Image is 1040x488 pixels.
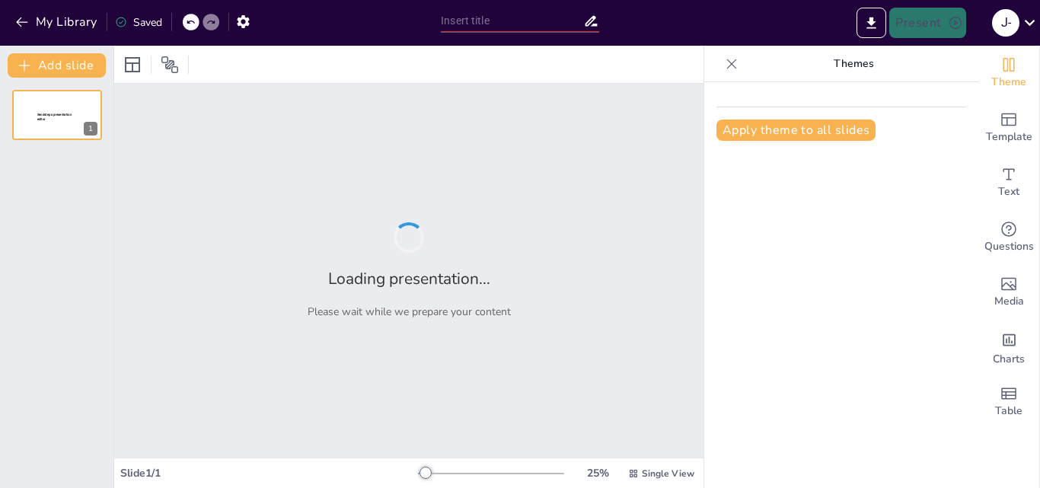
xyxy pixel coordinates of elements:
[978,100,1039,155] div: Add ready made slides
[12,90,102,140] div: 1
[744,46,963,82] p: Themes
[986,129,1032,145] span: Template
[978,375,1039,429] div: Add a table
[992,8,1019,38] button: J -
[889,8,965,38] button: Present
[992,9,1019,37] div: J -
[978,46,1039,100] div: Change the overall theme
[161,56,179,74] span: Position
[993,351,1025,368] span: Charts
[857,8,886,38] button: Export to PowerPoint
[995,403,1022,419] span: Table
[716,120,876,141] button: Apply theme to all slides
[115,15,162,30] div: Saved
[120,53,145,77] div: Layout
[308,305,511,319] p: Please wait while we prepare your content
[328,268,490,289] h2: Loading presentation...
[441,10,583,32] input: Insert title
[978,155,1039,210] div: Add text boxes
[978,265,1039,320] div: Add images, graphics, shapes or video
[84,122,97,136] div: 1
[998,183,1019,200] span: Text
[994,293,1024,310] span: Media
[579,466,616,480] div: 25 %
[37,113,72,121] span: Sendsteps presentation editor
[991,74,1026,91] span: Theme
[984,238,1034,255] span: Questions
[120,466,418,480] div: Slide 1 / 1
[8,53,106,78] button: Add slide
[642,467,694,480] span: Single View
[978,320,1039,375] div: Add charts and graphs
[11,10,104,34] button: My Library
[978,210,1039,265] div: Get real-time input from your audience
